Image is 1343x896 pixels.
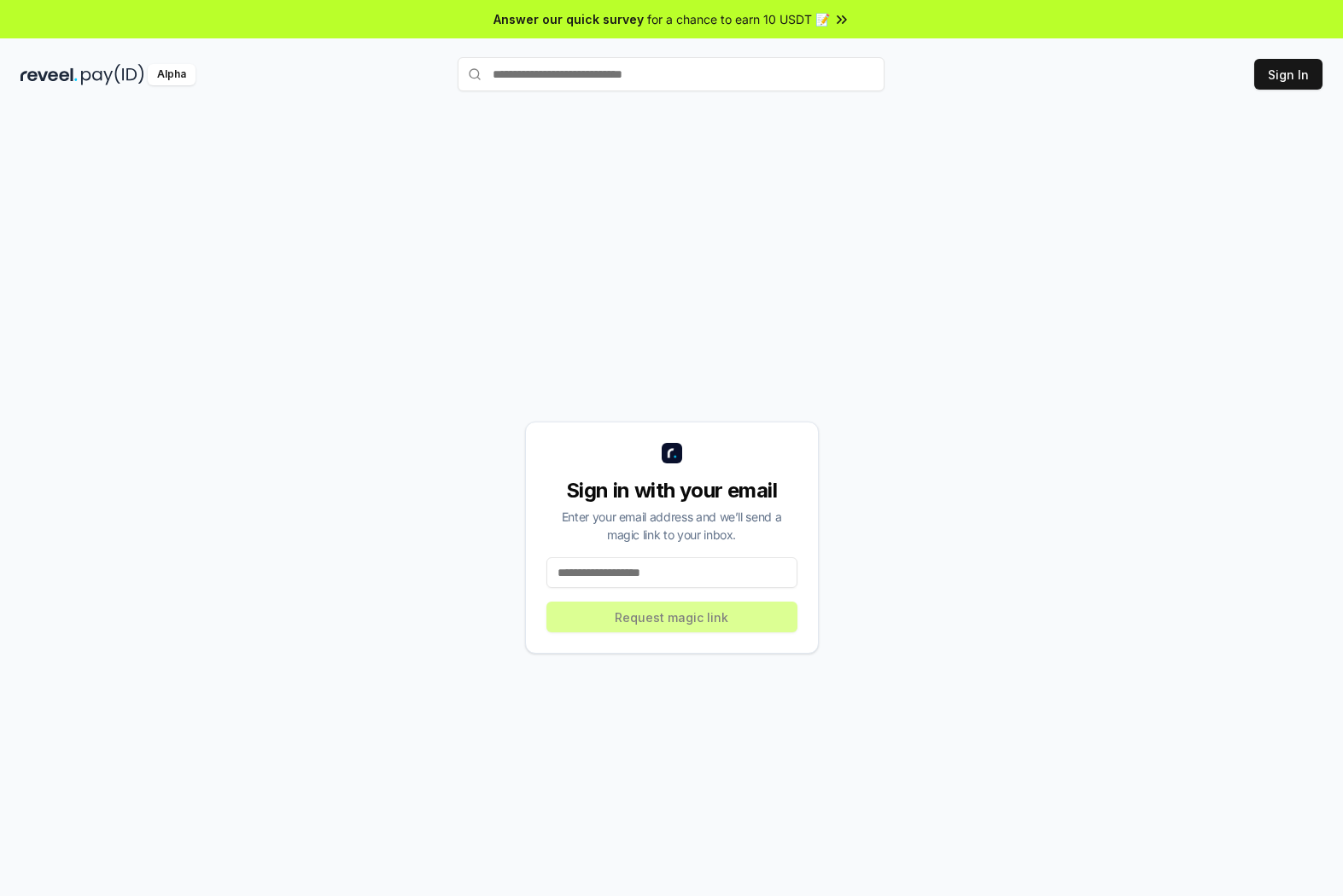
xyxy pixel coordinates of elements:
[546,508,797,544] div: Enter your email address and we’ll send a magic link to your inbox.
[662,443,682,463] img: logo_small
[647,10,830,28] span: for a chance to earn 10 USDT 📝
[81,64,144,85] img: pay_id
[493,10,644,28] span: Answer our quick survey
[546,477,797,504] div: Sign in with your email
[20,64,78,85] img: reveel_dark
[1254,59,1323,90] button: Sign In
[148,64,196,85] div: Alpha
